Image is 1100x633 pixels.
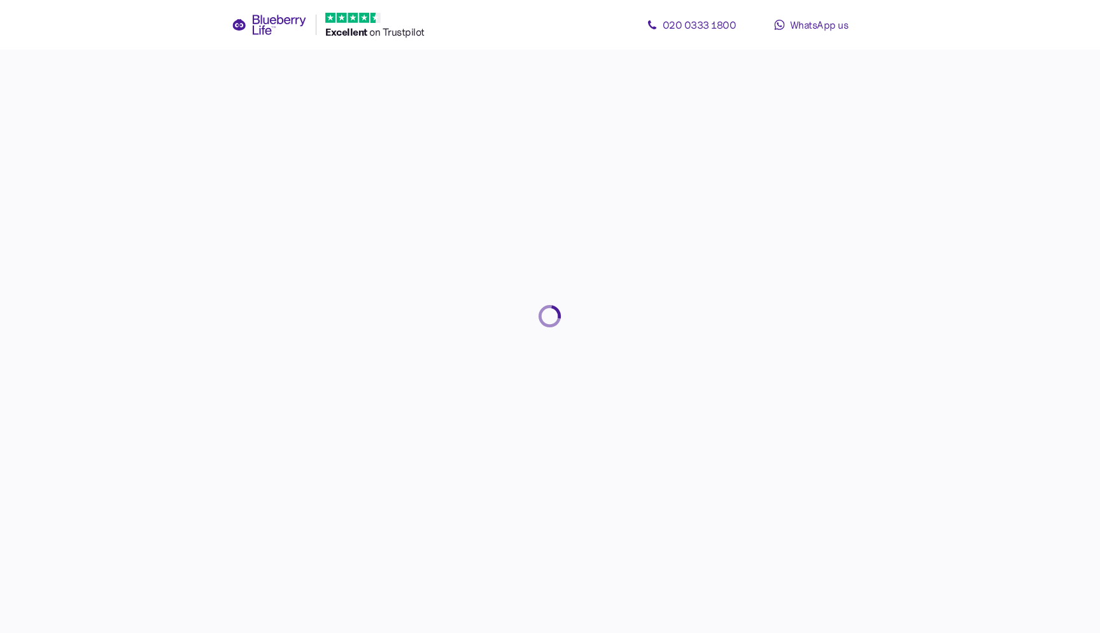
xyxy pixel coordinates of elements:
span: Excellent ️ [325,25,369,38]
span: 020 0333 1800 [663,18,737,31]
span: WhatsApp us [790,18,849,31]
a: WhatsApp us [754,12,868,38]
span: on Trustpilot [369,25,425,38]
a: 020 0333 1800 [634,12,749,38]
